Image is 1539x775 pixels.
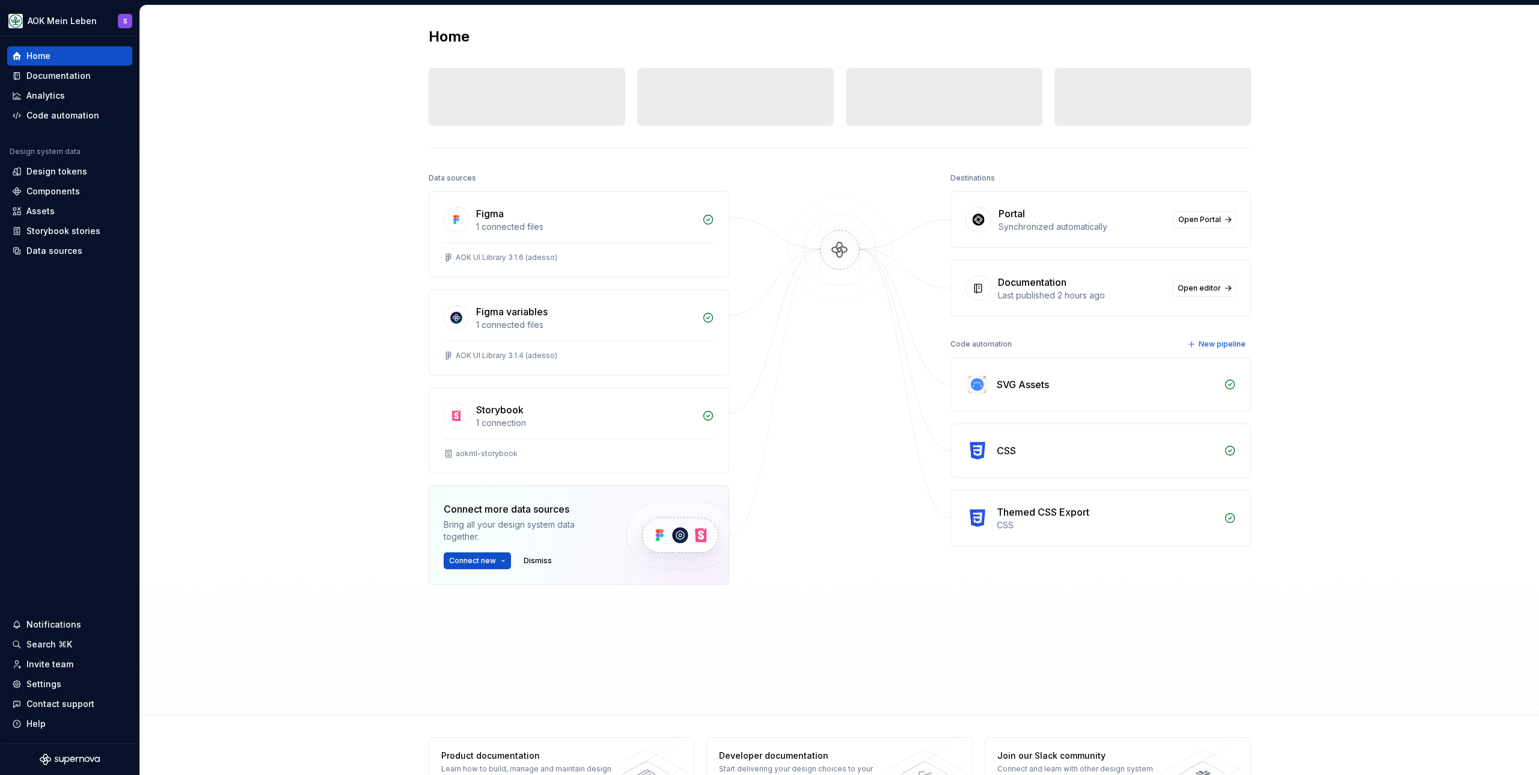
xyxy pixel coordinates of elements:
div: Figma [476,206,504,221]
a: Open editor [1172,280,1236,297]
div: Last published 2 hours ago [998,289,1165,301]
a: Analytics [7,86,132,105]
div: Data sources [429,170,476,187]
div: Connect more data sources [444,502,606,516]
div: 1 connection [476,417,695,429]
button: Search ⌘K [7,635,132,654]
button: New pipeline [1184,336,1251,353]
div: Help [26,718,46,730]
a: Design tokens [7,162,132,181]
span: Open editor [1178,283,1221,293]
button: Dismiss [518,552,557,569]
div: Figma variables [476,304,548,319]
div: AOK Mein Leben [28,15,97,27]
svg: Supernova Logo [40,753,100,765]
button: AOK Mein LebenS [2,8,137,34]
button: Contact support [7,694,132,714]
div: Analytics [26,90,65,102]
button: Notifications [7,615,132,634]
div: aokml-storybook [456,449,518,459]
div: CSS [997,519,1217,531]
div: Assets [26,205,55,217]
div: Join our Slack community [997,750,1172,762]
a: Home [7,46,132,66]
a: Invite team [7,655,132,674]
span: Open Portal [1178,215,1221,224]
div: Developer documentation [719,750,894,762]
div: Contact support [26,698,94,710]
div: Code automation [950,336,1012,353]
button: Connect new [444,552,511,569]
h2: Home [429,27,470,46]
div: Invite team [26,658,73,670]
div: Destinations [950,170,995,187]
a: Figma variables1 connected filesAOK UI Library 3.1.4 (adesso) [429,289,729,375]
div: Documentation [998,275,1066,289]
img: df5db9ef-aba0-4771-bf51-9763b7497661.png [8,14,23,28]
div: Notifications [26,619,81,631]
a: Settings [7,675,132,694]
button: Help [7,714,132,733]
a: Figma1 connected filesAOK UI Library 3.1.6 (adesso) [429,191,729,277]
div: Code automation [26,110,99,122]
div: Components [26,185,80,197]
a: Open Portal [1173,211,1236,228]
a: Assets [7,202,132,221]
div: Storybook stories [26,225,100,237]
a: Data sources [7,241,132,261]
a: Code automation [7,106,132,125]
div: Data sources [26,245,82,257]
a: Storybook1 connectionaokml-storybook [429,387,729,474]
div: Storybook [476,403,524,417]
div: CSS [997,443,1016,458]
div: Themed CSS Export [997,505,1089,519]
div: Search ⌘K [26,638,72,650]
a: Components [7,182,132,201]
div: AOK UI Library 3.1.6 (adesso) [456,253,557,262]
div: Documentation [26,70,91,82]
div: Settings [26,678,61,690]
div: 1 connected files [476,221,695,233]
div: 1 connected files [476,319,695,331]
span: Dismiss [524,556,552,566]
div: SVG Assets [997,377,1049,392]
div: S [123,16,127,26]
div: Bring all your design system data together. [444,519,606,543]
div: Product documentation [441,750,616,762]
div: Synchronized automatically [999,221,1166,233]
a: Documentation [7,66,132,85]
div: Portal [999,206,1025,221]
div: AOK UI Library 3.1.4 (adesso) [456,351,557,360]
span: Connect new [449,556,496,566]
div: Design tokens [26,165,87,178]
div: Design system data [10,147,81,156]
div: Home [26,50,50,62]
span: New pipeline [1199,339,1246,349]
a: Storybook stories [7,221,132,241]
